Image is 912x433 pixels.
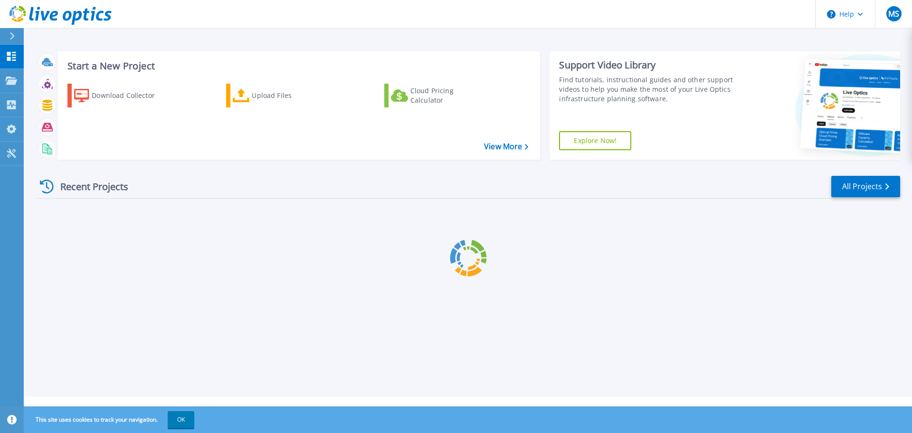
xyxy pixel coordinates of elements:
a: View More [484,142,528,151]
div: Download Collector [92,86,168,105]
h3: Start a New Project [67,61,528,71]
a: Explore Now! [559,131,631,150]
a: Download Collector [67,84,173,107]
span: This site uses cookies to track your navigation. [26,411,194,428]
a: Cloud Pricing Calculator [384,84,490,107]
div: Support Video Library [559,59,738,71]
button: OK [168,411,194,428]
span: MS [888,10,899,18]
div: Cloud Pricing Calculator [410,86,486,105]
div: Find tutorials, instructional guides and other support videos to help you make the most of your L... [559,75,738,104]
a: Upload Files [226,84,332,107]
div: Upload Files [252,86,328,105]
div: Recent Projects [37,175,141,198]
a: All Projects [831,176,900,197]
